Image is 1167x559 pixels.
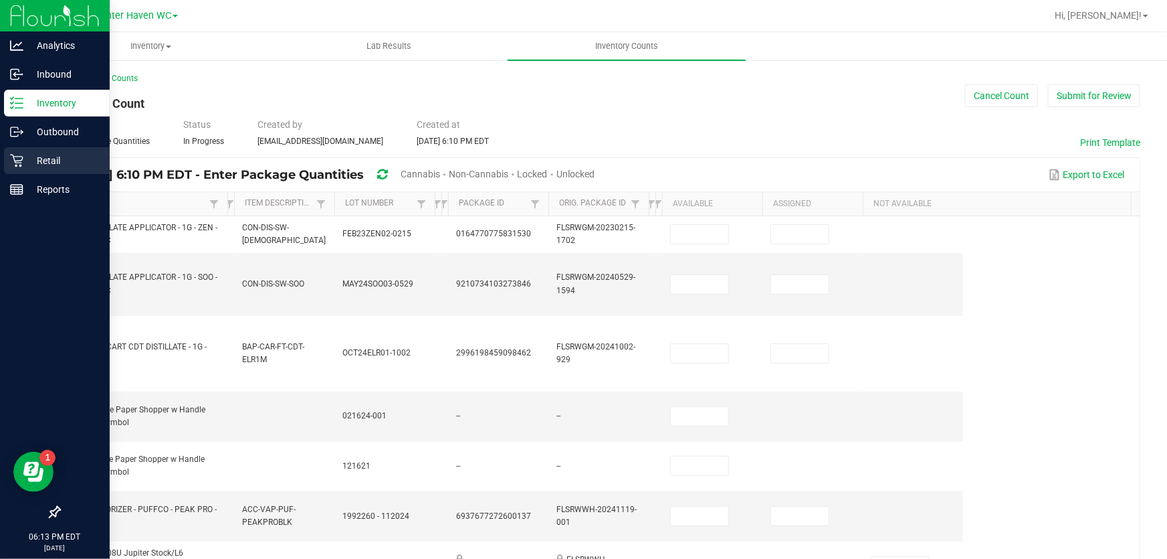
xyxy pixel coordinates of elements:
inline-svg: Outbound [10,125,23,139]
span: Winter Haven WC [95,10,171,21]
span: LBag - White Paper Shopper w Handle Red THC Symbol [68,455,205,477]
a: Package IdSortable [459,198,526,209]
span: [DATE] 6:10 PM EDT [417,137,489,146]
p: Inventory [23,95,104,111]
a: Filter [649,195,665,212]
span: -- [556,411,560,420]
span: PUF - VAPORIZER - PUFFCO - PEAK PRO - BLACK [68,505,217,527]
a: Filter [527,195,543,212]
button: Export to Excel [1045,163,1128,186]
th: Not Available [863,192,963,216]
inline-svg: Reports [10,183,23,196]
p: Retail [23,153,104,169]
span: Created at [417,119,460,130]
span: BAP-CAR-FT-CDT-ELR1M [242,342,304,364]
span: FT - VAPE CART CDT DISTILLATE - 1G - ELR - HYB [68,342,207,364]
a: Filter [313,195,329,212]
span: Status [183,119,211,130]
button: Print Template [1080,136,1140,149]
a: Filter [643,195,659,212]
span: Unlocked [556,169,595,179]
a: Filter [435,195,451,212]
p: 06:13 PM EDT [6,531,104,543]
p: Analytics [23,37,104,54]
a: Lot NumberSortable [345,198,413,209]
span: 121621 [342,461,370,471]
span: OCT24ELR01-1002 [342,348,411,357]
th: Available [662,192,762,216]
span: Lab Results [348,40,429,52]
span: SW - DISTILLATE APPLICATOR - 1G - SOO - 1CBD-1THC [68,272,217,295]
span: [EMAIL_ADDRESS][DOMAIN_NAME] [257,137,383,146]
span: FLSRWGM-20241002-929 [556,342,635,364]
inline-svg: Analytics [10,39,23,52]
button: Cancel Count [965,84,1038,107]
span: 9210734103273846 [456,279,531,289]
span: -- [456,411,460,420]
inline-svg: Retail [10,154,23,167]
span: SBag - White Paper Shopper w Handle Red THC Symbol [68,405,205,427]
span: Inventory Counts [577,40,676,52]
span: FLSRWGM-20230215-1702 [556,223,635,245]
inline-svg: Inbound [10,68,23,81]
a: ItemSortable [71,198,205,209]
span: CON-DIS-SW-[DEMOGRAPHIC_DATA] [242,223,326,245]
span: In Progress [183,137,224,146]
span: -- [556,461,560,471]
p: Reports [23,181,104,197]
a: Inventory [32,32,270,60]
span: Created by [257,119,302,130]
span: 021624-001 [342,411,387,420]
span: 6937677272600137 [456,511,531,521]
span: 0164770775831530 [456,229,531,238]
a: Inventory Counts [508,32,746,60]
p: [DATE] [6,543,104,553]
p: Inbound [23,66,104,82]
span: Hi, [PERSON_NAME]! [1055,10,1142,21]
a: Orig. Package IdSortable [559,198,627,209]
span: Non-Cannabis [449,169,508,179]
span: Inventory [33,40,270,52]
iframe: Resource center [13,452,54,492]
span: Locked [518,169,548,179]
span: FLSRWWH-20241119-001 [556,505,637,527]
a: Lab Results [270,32,508,60]
div: [DATE] 6:10 PM EDT - Enter Package Quantities [70,163,605,187]
inline-svg: Inventory [10,96,23,110]
p: Outbound [23,124,104,140]
a: Item DescriptionSortable [245,198,312,209]
span: 2996198459098462 [456,348,531,357]
a: Filter [413,195,429,212]
th: Assigned [762,192,863,216]
iframe: Resource center unread badge [39,450,56,466]
span: FEB23ZEN02-0215 [342,229,411,238]
span: SW - DISTILLATE APPLICATOR - 1G - ZEN - 1CBD-4THC [68,223,217,245]
span: Cannabis [401,169,440,179]
a: Filter [627,195,643,212]
span: CON-DIS-SW-SOO [242,279,304,289]
a: Filter [429,195,445,212]
a: Filter [221,195,237,212]
span: -- [456,461,460,471]
span: MAY24SOO03-0529 [342,279,413,289]
span: 1992260 - 112024 [342,511,409,521]
button: Submit for Review [1048,84,1140,107]
span: FLSRWGM-20240529-1594 [556,272,635,295]
a: Filter [206,195,222,212]
span: ACC-VAP-PUF-PEAKPROBLK [242,505,296,527]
